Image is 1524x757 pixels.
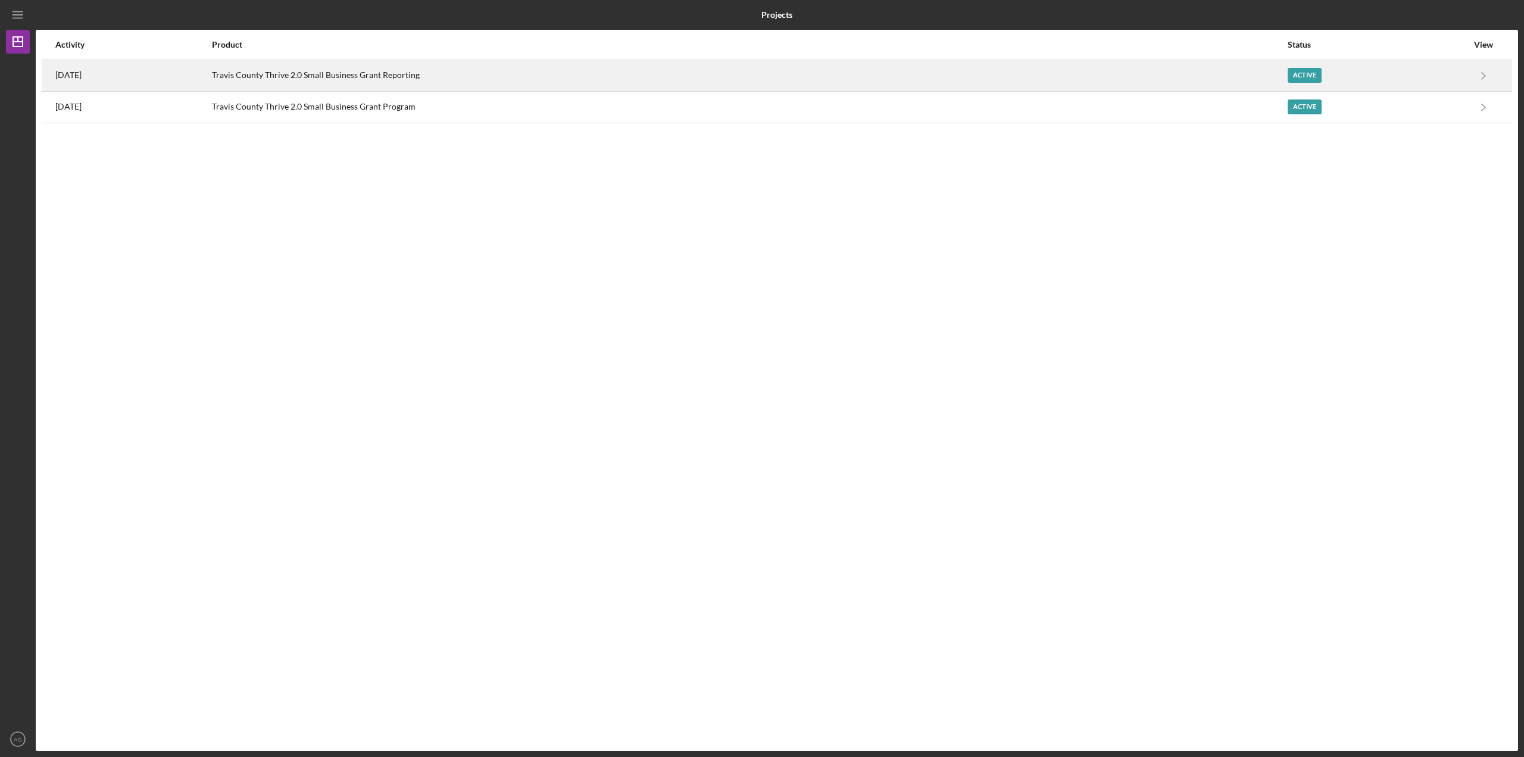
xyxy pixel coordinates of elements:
[14,736,22,743] text: AG
[212,92,1287,122] div: Travis County Thrive 2.0 Small Business Grant Program
[1288,68,1322,83] div: Active
[212,61,1287,91] div: Travis County Thrive 2.0 Small Business Grant Reporting
[212,40,1287,49] div: Product
[1469,40,1498,49] div: View
[6,727,30,751] button: AG
[55,70,82,80] time: 2025-08-07 12:33
[761,10,792,20] b: Projects
[55,102,82,111] time: 2024-04-24 03:31
[1288,99,1322,114] div: Active
[55,40,211,49] div: Activity
[1288,40,1467,49] div: Status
